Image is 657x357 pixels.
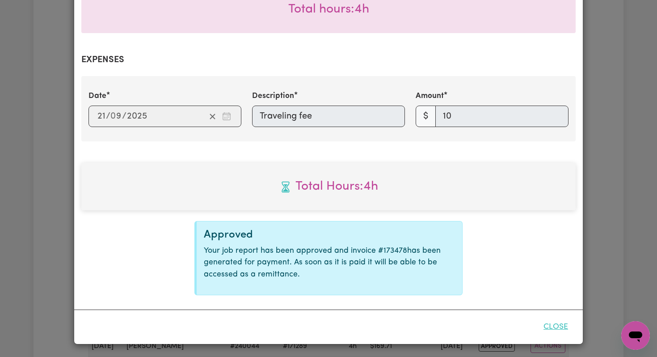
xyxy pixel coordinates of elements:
[106,111,110,121] span: /
[536,317,576,337] button: Close
[252,90,294,102] label: Description
[204,245,455,280] p: Your job report has been approved and invoice # 173478 has been generated for payment. As soon as...
[416,106,436,127] span: $
[219,110,234,123] button: Enter the date of expense
[88,177,569,196] span: Total hours worked: 4 hours
[288,3,369,16] span: Total hours worked: 4 hours
[206,110,219,123] button: Clear date
[81,55,576,65] h2: Expenses
[126,110,147,123] input: ----
[88,90,106,102] label: Date
[621,321,650,350] iframe: Button to launch messaging window
[122,111,126,121] span: /
[97,110,106,123] input: --
[111,110,122,123] input: --
[110,112,116,121] span: 0
[252,106,405,127] input: Traveling fee
[204,229,253,240] span: Approved
[416,90,444,102] label: Amount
